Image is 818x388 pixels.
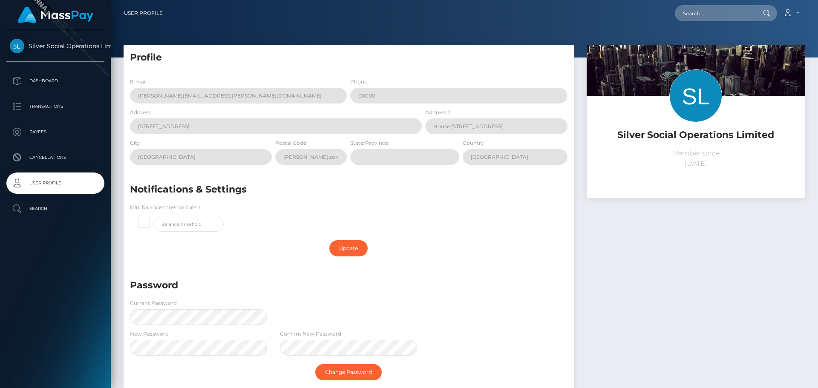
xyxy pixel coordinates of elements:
[130,78,147,86] label: E-mail
[130,109,151,116] label: Address
[130,139,140,147] label: City
[10,39,24,53] img: Silver Social Operations Limited
[425,109,450,116] label: Address 2
[130,51,567,64] h5: Profile
[675,5,755,21] input: Search...
[130,204,201,211] label: Min. balance threshold alert
[350,139,388,147] label: State/Province
[280,330,341,338] label: Confirm New Password
[10,202,101,215] p: Search
[130,299,177,307] label: Current Password
[6,42,104,50] span: Silver Social Operations Limited
[593,129,799,142] h5: Silver Social Operations Limited
[315,364,382,380] a: Change Password
[463,139,484,147] label: Country
[10,100,101,113] p: Transactions
[10,75,101,87] p: Dashboard
[329,240,368,256] a: Update
[6,147,104,168] a: Cancellations
[350,78,367,86] label: Phone
[6,172,104,194] a: User Profile
[6,70,104,92] a: Dashboard
[10,151,101,164] p: Cancellations
[6,96,104,117] a: Transactions
[587,45,805,190] img: ...
[593,148,799,169] p: Member since [DATE]
[130,183,497,196] h5: Notifications & Settings
[6,121,104,143] a: Payees
[10,126,101,138] p: Payees
[10,177,101,190] p: User Profile
[6,198,104,219] a: Search
[130,330,169,338] label: New Password
[124,4,163,22] a: User Profile
[130,279,497,292] h5: Password
[275,139,306,147] label: Postal Code
[17,7,93,23] img: MassPay Logo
